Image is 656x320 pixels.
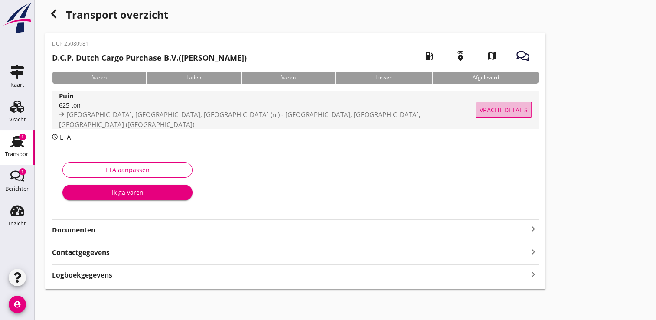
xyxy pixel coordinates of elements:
[60,133,73,141] span: ETA:
[52,72,146,84] div: Varen
[52,52,179,63] strong: D.C.P. Dutch Cargo Purchase B.V.
[52,248,110,258] strong: Contactgegevens
[59,91,74,100] strong: Puin
[241,72,335,84] div: Varen
[45,5,545,26] div: Transport overzicht
[69,188,186,197] div: Ik ga varen
[476,102,532,118] button: Vracht details
[5,151,30,157] div: Transport
[9,117,26,122] div: Vracht
[52,91,539,129] a: Puin625 ton[GEOGRAPHIC_DATA], [GEOGRAPHIC_DATA], [GEOGRAPHIC_DATA] (nl) - [GEOGRAPHIC_DATA], [GEO...
[10,82,24,88] div: Kaart
[432,72,539,84] div: Afgeleverd
[59,101,484,110] div: 625 ton
[480,44,504,68] i: map
[62,185,193,200] button: Ik ga varen
[59,110,421,129] span: [GEOGRAPHIC_DATA], [GEOGRAPHIC_DATA], [GEOGRAPHIC_DATA] (nl) - [GEOGRAPHIC_DATA], [GEOGRAPHIC_DAT...
[52,40,247,48] p: DCP-25080981
[9,221,26,226] div: Inzicht
[52,225,528,235] strong: Documenten
[417,44,441,68] i: local_gas_station
[70,165,185,174] div: ETA aanpassen
[480,105,528,114] span: Vracht details
[2,2,33,34] img: logo-small.a267ee39.svg
[528,224,539,234] i: keyboard_arrow_right
[19,134,26,140] div: 1
[9,296,26,313] i: account_circle
[448,44,473,68] i: emergency_share
[528,246,539,258] i: keyboard_arrow_right
[62,162,193,178] button: ETA aanpassen
[52,52,247,64] h2: ([PERSON_NAME])
[146,72,241,84] div: Laden
[19,168,26,175] div: 1
[335,72,432,84] div: Lossen
[52,270,112,280] strong: Logboekgegevens
[528,268,539,280] i: keyboard_arrow_right
[5,186,30,192] div: Berichten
